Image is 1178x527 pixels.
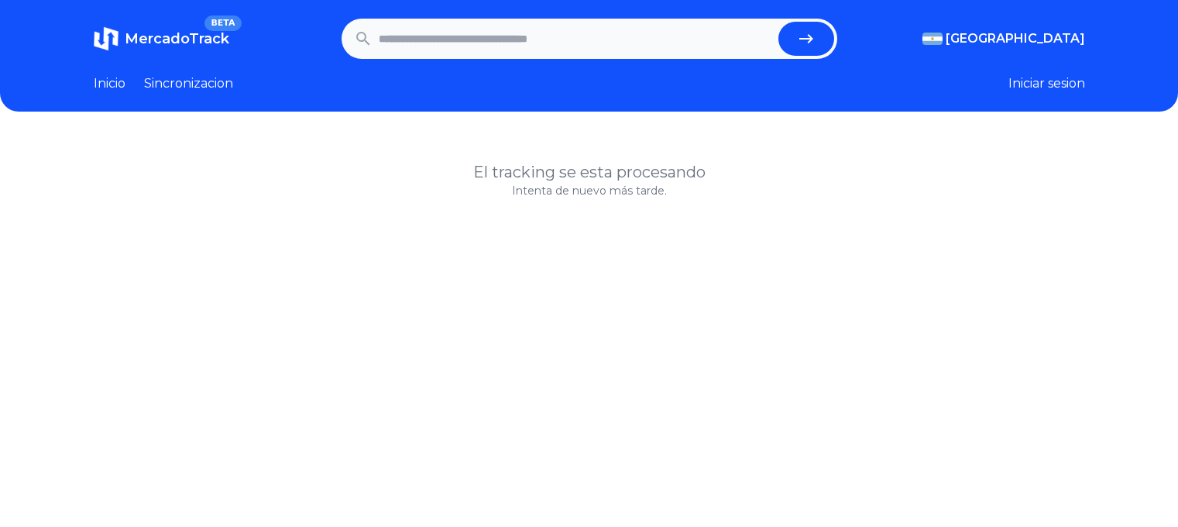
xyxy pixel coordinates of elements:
button: [GEOGRAPHIC_DATA] [922,29,1085,48]
span: MercadoTrack [125,30,229,47]
button: Iniciar sesion [1008,74,1085,93]
a: Sincronizacion [144,74,233,93]
img: Argentina [922,33,943,45]
p: Intenta de nuevo más tarde. [94,183,1085,198]
span: BETA [204,15,241,31]
h1: El tracking se esta procesando [94,161,1085,183]
a: Inicio [94,74,125,93]
a: MercadoTrackBETA [94,26,229,51]
span: [GEOGRAPHIC_DATA] [946,29,1085,48]
img: MercadoTrack [94,26,118,51]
